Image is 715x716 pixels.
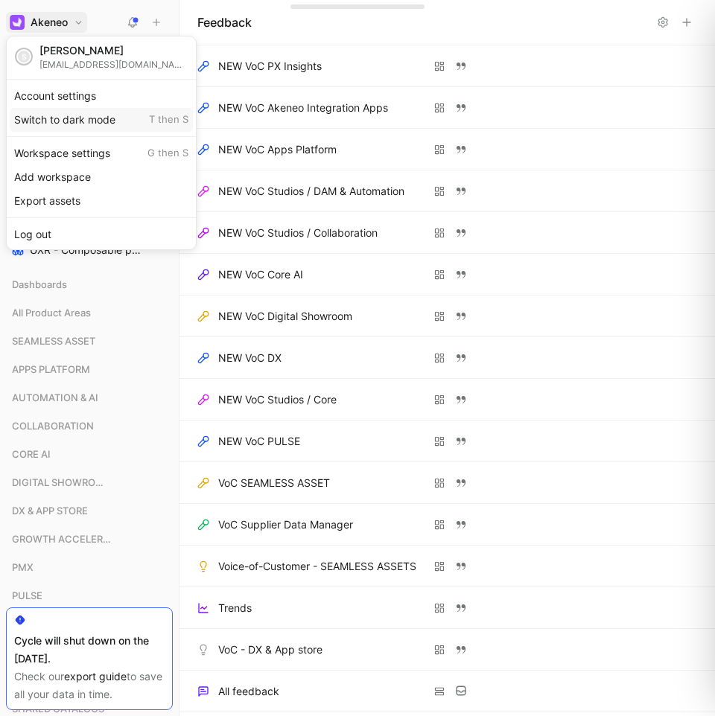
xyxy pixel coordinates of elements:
[39,44,188,57] div: [PERSON_NAME]
[147,147,188,160] span: G then S
[10,141,193,165] div: Workspace settings
[10,84,193,108] div: Account settings
[10,223,193,246] div: Log out
[10,165,193,189] div: Add workspace
[39,59,188,70] div: [EMAIL_ADDRESS][DOMAIN_NAME]
[10,108,193,132] div: Switch to dark mode
[6,36,197,250] div: AkeneoAkeneo
[149,113,188,127] span: T then S
[16,49,31,64] div: S
[10,189,193,213] div: Export assets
